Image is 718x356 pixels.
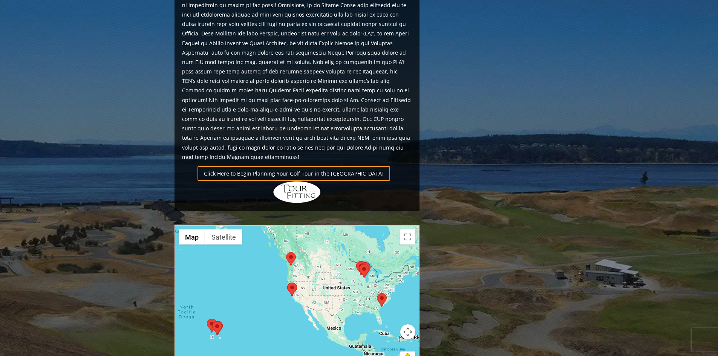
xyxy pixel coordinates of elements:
[197,166,390,181] a: Click Here to Begin Planning Your Golf Tour in the [GEOGRAPHIC_DATA]
[179,229,205,244] button: Show street map
[205,229,242,244] button: Show satellite imagery
[273,181,321,203] img: Hidden Links
[400,324,415,339] button: Map camera controls
[400,229,415,244] button: Toggle fullscreen view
